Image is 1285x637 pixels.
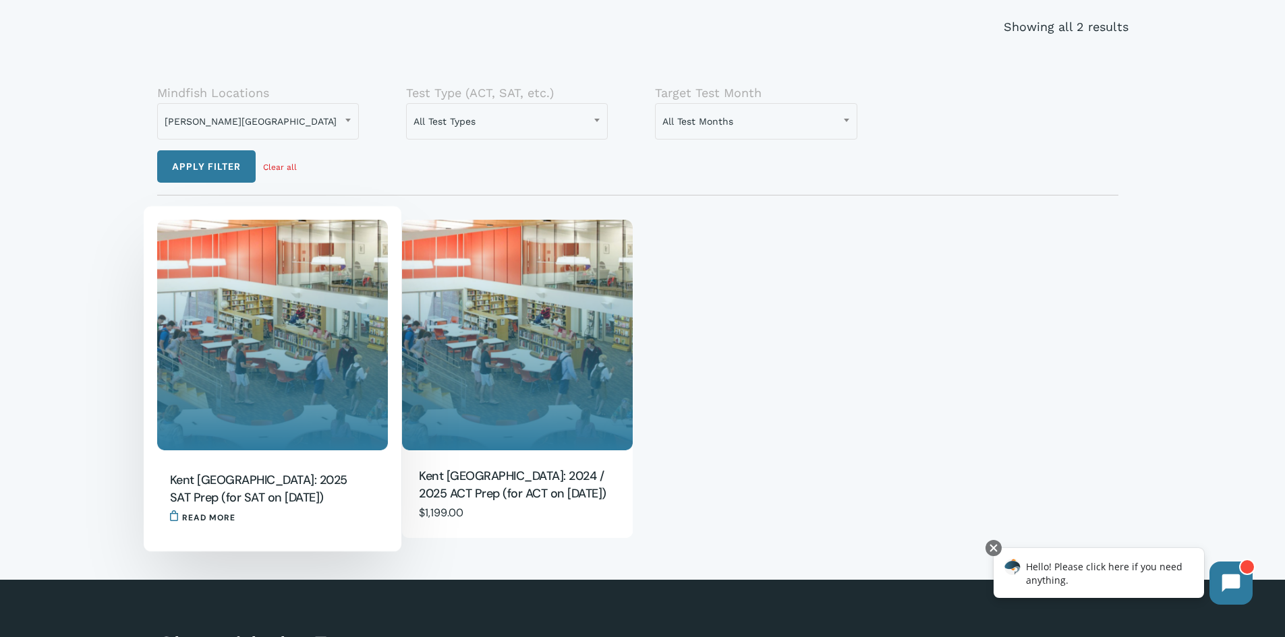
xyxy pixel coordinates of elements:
img: Kent Denver [157,220,388,450]
span: Kent Denver [157,103,359,140]
span: All Test Types [406,103,608,140]
img: Kent Denver [402,220,633,450]
span: Read more [182,510,235,526]
label: Test Type (ACT, SAT, etc.) [406,86,554,100]
button: Apply filter [157,150,256,183]
a: Kent [GEOGRAPHIC_DATA]: 2024 / 2025 ACT Prep (for ACT on [DATE]) [419,467,616,504]
label: Mindfish Locations [157,86,269,100]
p: Showing all 2 results [1004,13,1129,40]
label: Target Test Month [655,86,762,100]
a: Read more about “Kent Denver: 2025 SAT Prep (for SAT on March 8)” [170,510,235,522]
a: Kent [GEOGRAPHIC_DATA]: 2025 SAT Prep (for SAT on [DATE]) [170,471,367,508]
span: All Test Months [656,107,856,135]
span: Kent Denver [158,107,358,135]
span: All Test Types [407,107,607,135]
a: Kent Denver: 2024 / 2025 ACT Prep (for ACT on Feb. 8) [402,220,633,450]
a: Clear all [263,159,297,175]
span: $ [419,506,425,520]
a: Kent Denver: 2025 SAT Prep (for SAT on March 8) [157,220,388,450]
span: All Test Months [655,103,857,140]
bdi: 1,199.00 [419,506,463,520]
iframe: Chatbot [979,537,1266,618]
